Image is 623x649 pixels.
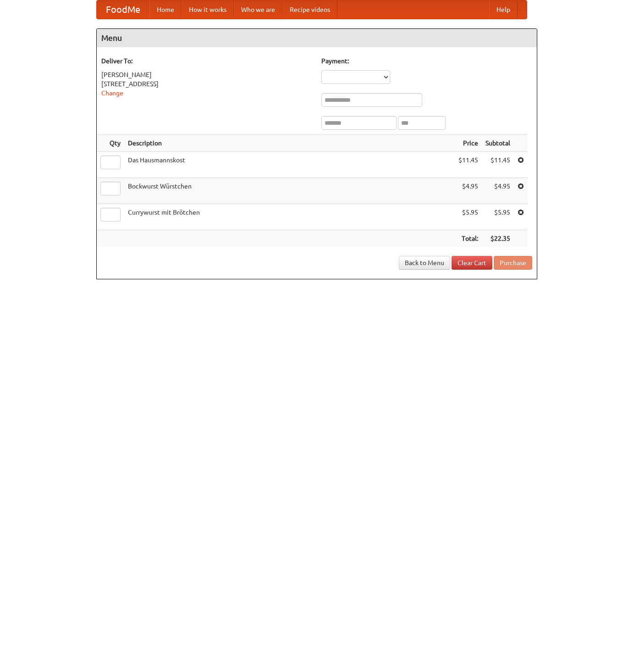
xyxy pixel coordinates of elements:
[101,56,312,66] h5: Deliver To:
[124,204,455,230] td: Currywurst mit Brötchen
[321,56,532,66] h5: Payment:
[234,0,282,19] a: Who we are
[149,0,182,19] a: Home
[494,256,532,270] button: Purchase
[182,0,234,19] a: How it works
[482,135,514,152] th: Subtotal
[452,256,492,270] a: Clear Cart
[101,89,123,97] a: Change
[124,135,455,152] th: Description
[97,0,149,19] a: FoodMe
[101,79,312,89] div: [STREET_ADDRESS]
[482,178,514,204] td: $4.95
[97,29,537,47] h4: Menu
[455,230,482,247] th: Total:
[101,70,312,79] div: [PERSON_NAME]
[455,135,482,152] th: Price
[455,152,482,178] td: $11.45
[282,0,337,19] a: Recipe videos
[399,256,450,270] a: Back to Menu
[482,204,514,230] td: $5.95
[482,152,514,178] td: $11.45
[489,0,518,19] a: Help
[124,152,455,178] td: Das Hausmannskost
[97,135,124,152] th: Qty
[124,178,455,204] td: Bockwurst Würstchen
[455,204,482,230] td: $5.95
[455,178,482,204] td: $4.95
[482,230,514,247] th: $22.35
